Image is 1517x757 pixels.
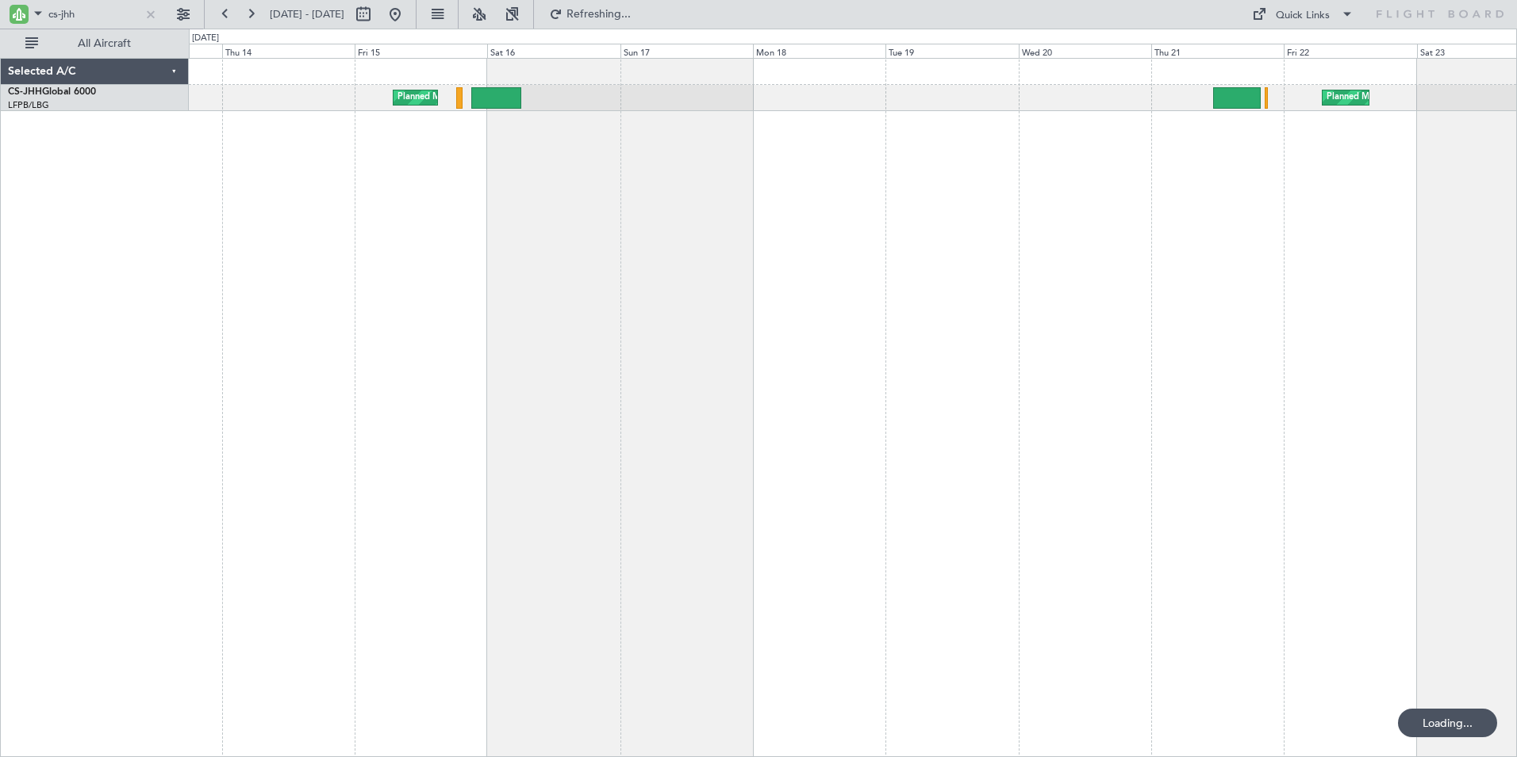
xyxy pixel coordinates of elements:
[355,44,487,58] div: Fri 15
[542,2,637,27] button: Refreshing...
[222,44,355,58] div: Thu 14
[1398,709,1497,737] div: Loading...
[620,44,753,58] div: Sun 17
[1244,2,1361,27] button: Quick Links
[1276,8,1330,24] div: Quick Links
[1151,44,1284,58] div: Thu 21
[41,38,167,49] span: All Aircraft
[1019,44,1151,58] div: Wed 20
[270,7,344,21] span: [DATE] - [DATE]
[17,31,172,56] button: All Aircraft
[397,86,647,110] div: Planned Maint [GEOGRAPHIC_DATA] ([GEOGRAPHIC_DATA])
[192,32,219,45] div: [DATE]
[487,44,620,58] div: Sat 16
[8,87,42,97] span: CS-JHH
[1284,44,1416,58] div: Fri 22
[885,44,1018,58] div: Tue 19
[48,2,140,26] input: A/C (Reg. or Type)
[8,99,49,111] a: LFPB/LBG
[8,87,96,97] a: CS-JHHGlobal 6000
[753,44,885,58] div: Mon 18
[566,9,632,20] span: Refreshing...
